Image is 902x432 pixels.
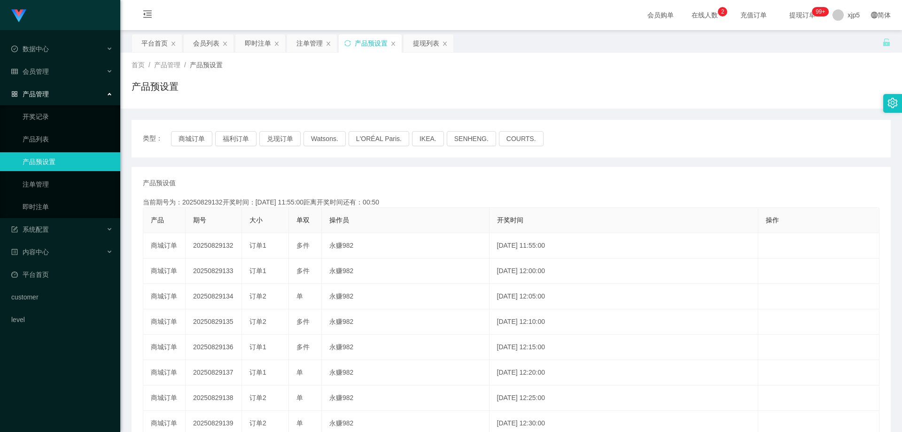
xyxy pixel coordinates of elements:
[259,131,301,146] button: 兑现订单
[322,259,490,284] td: 永赚982
[143,385,186,411] td: 商城订单
[222,41,228,47] i: 图标: close
[186,309,242,335] td: 20250829135
[490,335,759,360] td: [DATE] 12:15:00
[143,178,176,188] span: 产品预设值
[882,38,891,47] i: 图标: unlock
[296,292,303,300] span: 单
[186,335,242,360] td: 20250829136
[322,233,490,259] td: 永赚982
[11,9,26,23] img: logo.9652507e.png
[322,385,490,411] td: 永赚982
[274,41,280,47] i: 图标: close
[296,343,310,351] span: 多件
[23,175,113,194] a: 注单管理
[11,45,49,53] span: 数据中心
[171,41,176,47] i: 图标: close
[11,310,113,329] a: level
[193,34,219,52] div: 会员列表
[871,12,878,18] i: 图标: global
[249,292,266,300] span: 订单2
[785,12,820,18] span: 提现订单
[23,197,113,216] a: 即时注单
[249,267,266,275] span: 订单1
[143,233,186,259] td: 商城订单
[245,34,271,52] div: 即时注单
[11,90,49,98] span: 产品管理
[249,419,266,427] span: 订单2
[249,369,266,376] span: 订单1
[296,216,310,224] span: 单双
[11,68,18,75] i: 图标: table
[490,309,759,335] td: [DATE] 12:10:00
[497,216,523,224] span: 开奖时间
[296,267,310,275] span: 多件
[326,41,331,47] i: 图标: close
[490,233,759,259] td: [DATE] 11:55:00
[349,131,409,146] button: L'ORÉAL Paris.
[11,226,49,233] span: 系统配置
[296,34,323,52] div: 注单管理
[171,131,212,146] button: 商城订单
[296,318,310,325] span: 多件
[322,335,490,360] td: 永赚982
[143,131,171,146] span: 类型：
[148,61,150,69] span: /
[721,7,724,16] p: 2
[132,79,179,94] h1: 产品预设置
[132,0,163,31] i: 图标: menu-fold
[344,40,351,47] i: 图标: sync
[303,131,346,146] button: Watsons.
[151,216,164,224] span: 产品
[11,249,18,255] i: 图标: profile
[390,41,396,47] i: 图标: close
[11,46,18,52] i: 图标: check-circle-o
[249,216,263,224] span: 大小
[11,226,18,233] i: 图标: form
[11,265,113,284] a: 图标: dashboard平台首页
[249,394,266,401] span: 订单2
[812,7,829,16] sup: 226
[322,284,490,309] td: 永赚982
[215,131,257,146] button: 福利订单
[499,131,544,146] button: COURTS.
[184,61,186,69] span: /
[23,107,113,126] a: 开奖记录
[766,216,779,224] span: 操作
[141,34,168,52] div: 平台首页
[887,98,898,108] i: 图标: setting
[355,34,388,52] div: 产品预设置
[23,130,113,149] a: 产品列表
[186,233,242,259] td: 20250829132
[11,288,113,306] a: customer
[296,394,303,401] span: 单
[11,68,49,75] span: 会员管理
[143,309,186,335] td: 商城订单
[249,318,266,325] span: 订单2
[490,259,759,284] td: [DATE] 12:00:00
[143,335,186,360] td: 商城订单
[249,242,266,249] span: 订单1
[412,131,444,146] button: IKEA.
[154,61,180,69] span: 产品管理
[490,360,759,385] td: [DATE] 12:20:00
[329,216,349,224] span: 操作员
[736,12,771,18] span: 充值订单
[322,360,490,385] td: 永赚982
[143,197,879,207] div: 当前期号为：20250829132开奖时间：[DATE] 11:55:00距离开奖时间还有：00:50
[413,34,439,52] div: 提现列表
[322,309,490,335] td: 永赚982
[296,242,310,249] span: 多件
[186,385,242,411] td: 20250829138
[447,131,496,146] button: SENHENG.
[132,61,145,69] span: 首页
[718,7,727,16] sup: 2
[687,12,723,18] span: 在线人数
[442,41,448,47] i: 图标: close
[490,385,759,411] td: [DATE] 12:25:00
[143,360,186,385] td: 商城订单
[190,61,223,69] span: 产品预设置
[249,343,266,351] span: 订单1
[143,284,186,309] td: 商城订单
[186,259,242,284] td: 20250829133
